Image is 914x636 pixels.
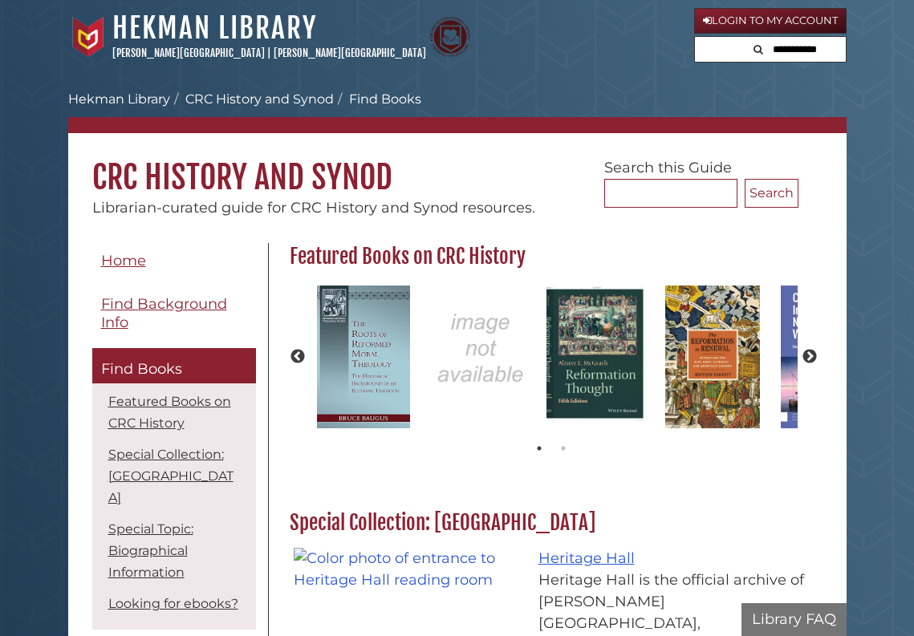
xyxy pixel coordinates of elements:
[274,47,426,59] a: [PERSON_NAME][GEOGRAPHIC_DATA]
[185,91,334,107] a: CRC History and Synod
[538,549,635,567] a: Color photo of entrance to Heritage Hall reading room Heritage Hall
[754,44,763,55] i: Search
[422,277,538,424] img: The Oxford History of the Reformation
[773,277,884,436] img: Calvinists & indians in the Northeaster Woodlands
[267,47,271,59] span: |
[92,199,535,217] span: Librarian-curated guide for CRC History and Synod resources.
[92,243,256,279] a: Home
[694,8,847,34] a: Login to My Account
[101,360,182,378] span: Find Books
[108,394,231,431] a: Featured Books on CRC History
[802,349,818,365] button: Next
[745,179,798,208] button: Search
[68,91,170,107] a: Hekman Library
[112,10,317,46] a: Hekman Library
[68,133,847,197] h1: CRC History and Synod
[108,521,193,580] a: Special Topic: Biographical Information
[555,440,571,456] button: 2 of 2
[741,603,847,636] button: Library FAQ
[309,277,417,436] img: The Roots of Reformed Moral Theology
[101,252,146,269] span: Home
[538,277,655,431] img: Reformation Thought
[657,277,768,436] img: The Reformation As Renewal
[430,17,470,57] img: Calvin Theological Seminary
[282,244,822,269] h2: Featured Books on CRC History
[282,510,822,536] h2: Special Collection: [GEOGRAPHIC_DATA]
[290,349,306,365] button: Previous
[101,295,227,331] span: Find Background Info
[92,348,256,383] a: Find Books
[531,440,547,456] button: 1 of 2
[334,90,421,109] li: Find Books
[108,447,234,505] a: Special Collection: [GEOGRAPHIC_DATA]
[108,596,238,611] a: Looking for ebooks?
[112,47,265,59] a: [PERSON_NAME][GEOGRAPHIC_DATA]
[68,90,847,133] nav: breadcrumb
[749,37,768,59] button: Search
[92,286,256,340] a: Find Background Info
[68,17,108,57] img: Calvin University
